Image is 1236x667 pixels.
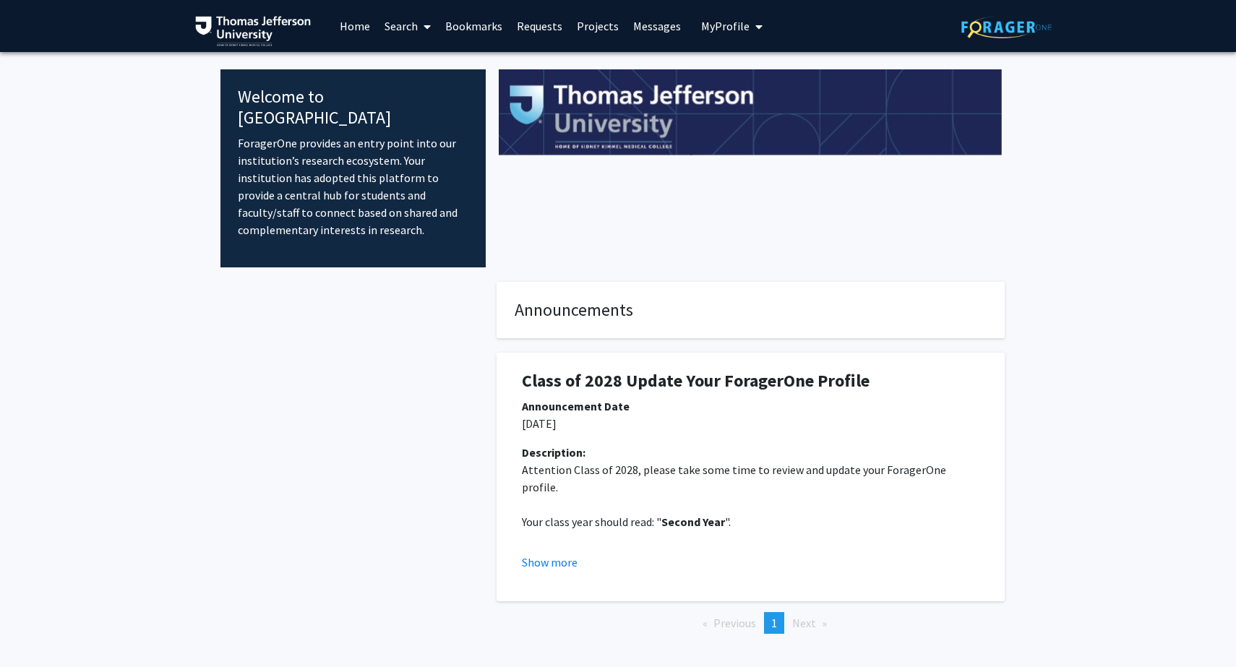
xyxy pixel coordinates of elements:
[332,1,377,51] a: Home
[238,134,468,238] p: ForagerOne provides an entry point into our institution’s research ecosystem. Your institution ha...
[377,1,438,51] a: Search
[497,612,1005,634] ul: Pagination
[510,1,570,51] a: Requests
[961,16,1052,38] img: ForagerOne Logo
[570,1,626,51] a: Projects
[522,554,578,571] button: Show more
[515,300,987,321] h4: Announcements
[522,371,979,392] h1: Class of 2028 Update Your ForagerOne Profile
[661,515,725,529] strong: Second Year
[522,444,979,461] div: Description:
[522,513,979,530] p: Your class year should read: " ".
[438,1,510,51] a: Bookmarks
[771,616,777,630] span: 1
[522,397,979,415] div: Announcement Date
[522,461,979,496] p: Attention Class of 2028, please take some time to review and update your ForagerOne profile.
[195,16,311,46] img: Thomas Jefferson University Logo
[626,1,688,51] a: Messages
[792,616,816,630] span: Next
[238,87,468,129] h4: Welcome to [GEOGRAPHIC_DATA]
[713,616,756,630] span: Previous
[522,415,979,432] p: [DATE]
[701,19,750,33] span: My Profile
[499,69,1003,156] img: Cover Image
[11,602,61,656] iframe: Chat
